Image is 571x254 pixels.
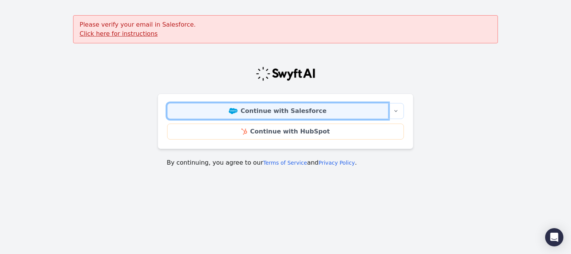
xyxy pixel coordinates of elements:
[73,15,498,43] div: Please verify your email in Salesforce.
[545,228,563,246] div: Open Intercom Messenger
[263,160,307,166] a: Terms of Service
[319,160,355,166] a: Privacy Policy
[241,129,247,135] img: HubSpot
[229,108,238,114] img: Salesforce
[167,103,388,119] a: Continue with Salesforce
[255,66,316,81] img: Swyft Logo
[167,124,404,140] a: Continue with HubSpot
[167,158,404,167] p: By continuing, you agree to our and .
[80,30,158,37] a: Click here for instructions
